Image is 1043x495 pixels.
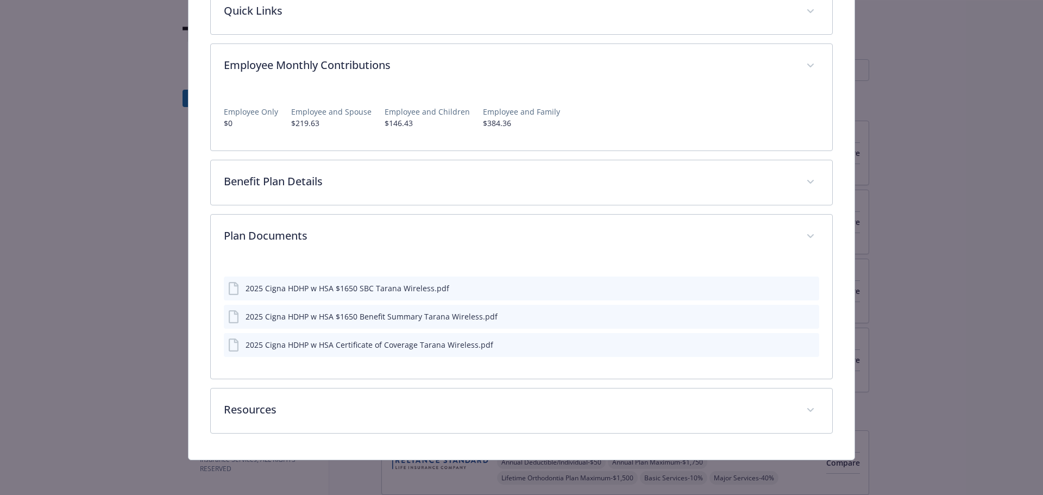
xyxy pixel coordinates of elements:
p: $384.36 [483,117,560,129]
button: download file [788,339,796,350]
p: Benefit Plan Details [224,173,794,190]
p: Resources [224,402,794,418]
p: $146.43 [385,117,470,129]
button: download file [788,283,796,294]
div: Plan Documents [211,259,833,379]
p: Employee and Children [385,106,470,117]
button: preview file [805,339,815,350]
p: Employee and Spouse [291,106,372,117]
button: preview file [805,283,815,294]
div: Resources [211,389,833,433]
div: Employee Monthly Contributions [211,89,833,151]
p: Plan Documents [224,228,794,244]
p: $219.63 [291,117,372,129]
div: Benefit Plan Details [211,160,833,205]
div: Employee Monthly Contributions [211,44,833,89]
p: Employee Only [224,106,278,117]
p: $0 [224,117,278,129]
div: Plan Documents [211,215,833,259]
button: download file [788,311,796,322]
div: 2025 Cigna HDHP w HSA $1650 SBC Tarana Wireless.pdf [246,283,449,294]
p: Quick Links [224,3,794,19]
button: preview file [805,311,815,322]
p: Employee Monthly Contributions [224,57,794,73]
div: 2025 Cigna HDHP w HSA $1650 Benefit Summary Tarana Wireless.pdf [246,311,498,322]
div: 2025 Cigna HDHP w HSA Certificate of Coverage Tarana Wireless.pdf [246,339,493,350]
p: Employee and Family [483,106,560,117]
